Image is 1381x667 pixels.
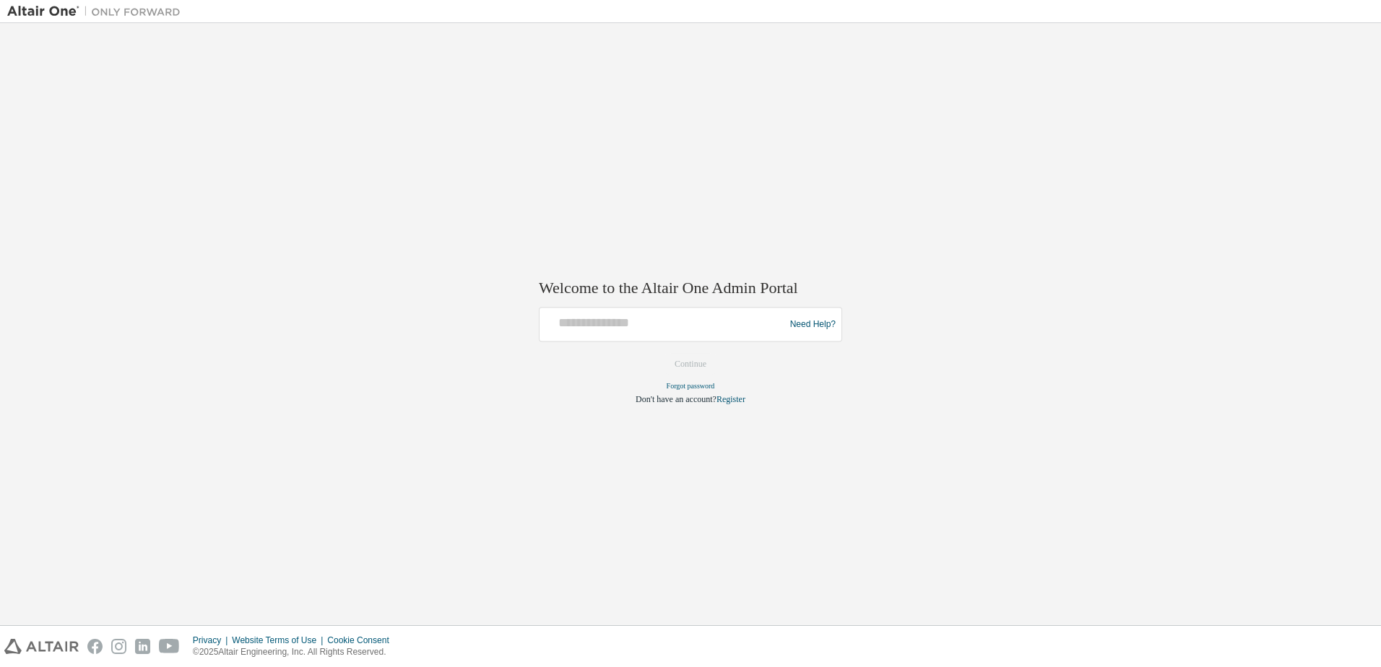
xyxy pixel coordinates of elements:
[7,4,188,19] img: Altair One
[159,639,180,654] img: youtube.svg
[135,639,150,654] img: linkedin.svg
[193,635,232,646] div: Privacy
[4,639,79,654] img: altair_logo.svg
[790,324,836,325] a: Need Help?
[539,278,842,298] h2: Welcome to the Altair One Admin Portal
[636,395,717,405] span: Don't have an account?
[111,639,126,654] img: instagram.svg
[87,639,103,654] img: facebook.svg
[667,383,715,391] a: Forgot password
[193,646,398,658] p: © 2025 Altair Engineering, Inc. All Rights Reserved.
[327,635,397,646] div: Cookie Consent
[717,395,745,405] a: Register
[232,635,327,646] div: Website Terms of Use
